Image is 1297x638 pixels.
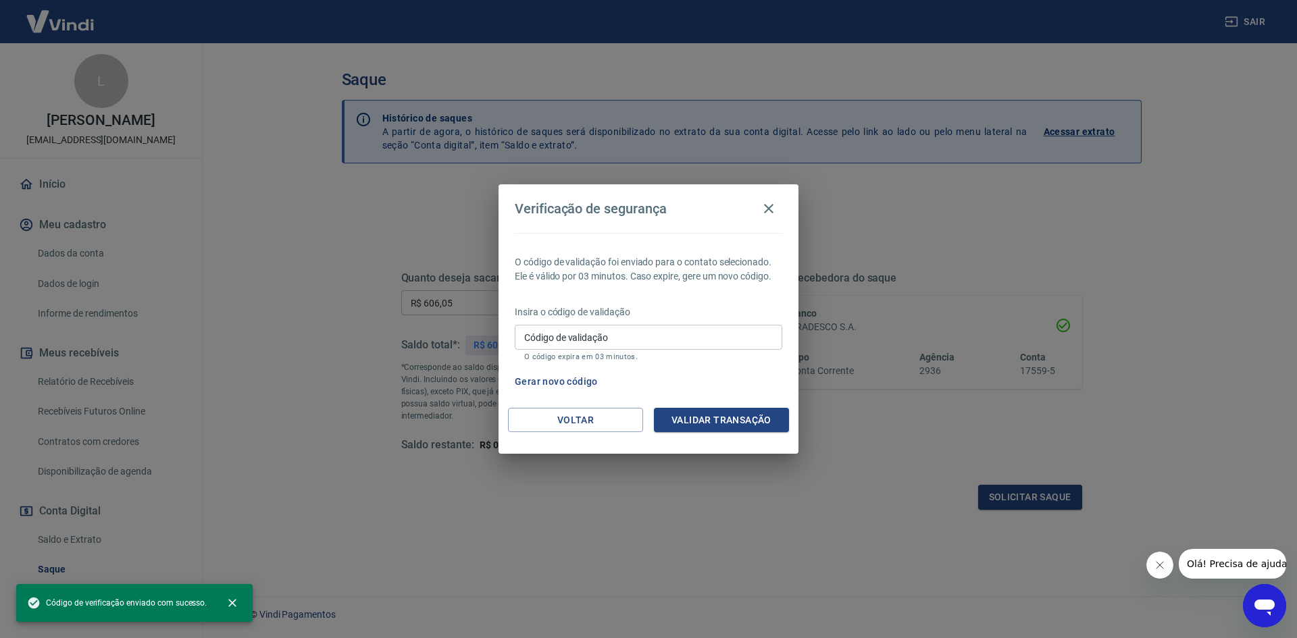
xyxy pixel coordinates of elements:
p: O código expira em 03 minutos. [524,352,773,361]
h4: Verificação de segurança [515,201,667,217]
button: close [218,588,247,618]
p: Insira o código de validação [515,305,782,319]
span: Código de verificação enviado com sucesso. [27,596,207,610]
button: Voltar [508,408,643,433]
span: Olá! Precisa de ajuda? [8,9,113,20]
iframe: Fechar mensagem [1146,552,1173,579]
iframe: Botão para abrir a janela de mensagens [1243,584,1286,627]
button: Gerar novo código [509,369,603,394]
button: Validar transação [654,408,789,433]
iframe: Mensagem da empresa [1179,549,1286,579]
p: O código de validação foi enviado para o contato selecionado. Ele é válido por 03 minutos. Caso e... [515,255,782,284]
